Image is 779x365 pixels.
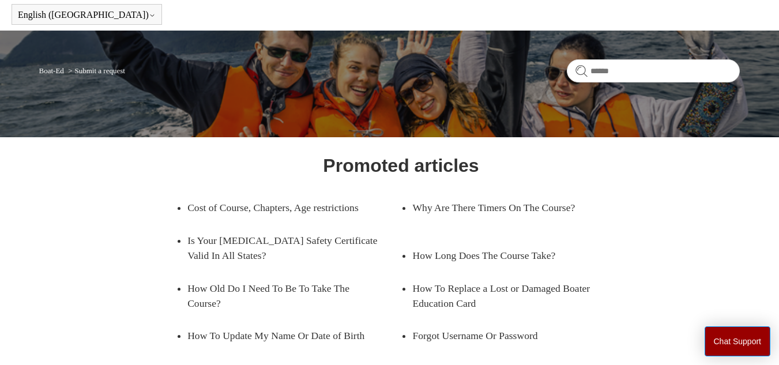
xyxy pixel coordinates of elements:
[187,319,383,352] a: How To Update My Name Or Date of Birth
[412,191,608,224] a: Why Are There Timers On The Course?
[39,66,64,75] a: Boat-Ed
[412,272,626,320] a: How To Replace a Lost or Damaged Boater Education Card
[187,224,401,272] a: Is Your [MEDICAL_DATA] Safety Certificate Valid In All States?
[18,10,156,20] button: English ([GEOGRAPHIC_DATA])
[66,66,125,75] li: Submit a request
[705,326,771,356] button: Chat Support
[187,272,383,320] a: How Old Do I Need To Be To Take The Course?
[39,66,66,75] li: Boat-Ed
[412,319,608,352] a: Forgot Username Or Password
[567,59,740,82] input: Search
[412,239,608,272] a: How Long Does The Course Take?
[323,152,479,179] h1: Promoted articles
[187,191,383,224] a: Cost of Course, Chapters, Age restrictions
